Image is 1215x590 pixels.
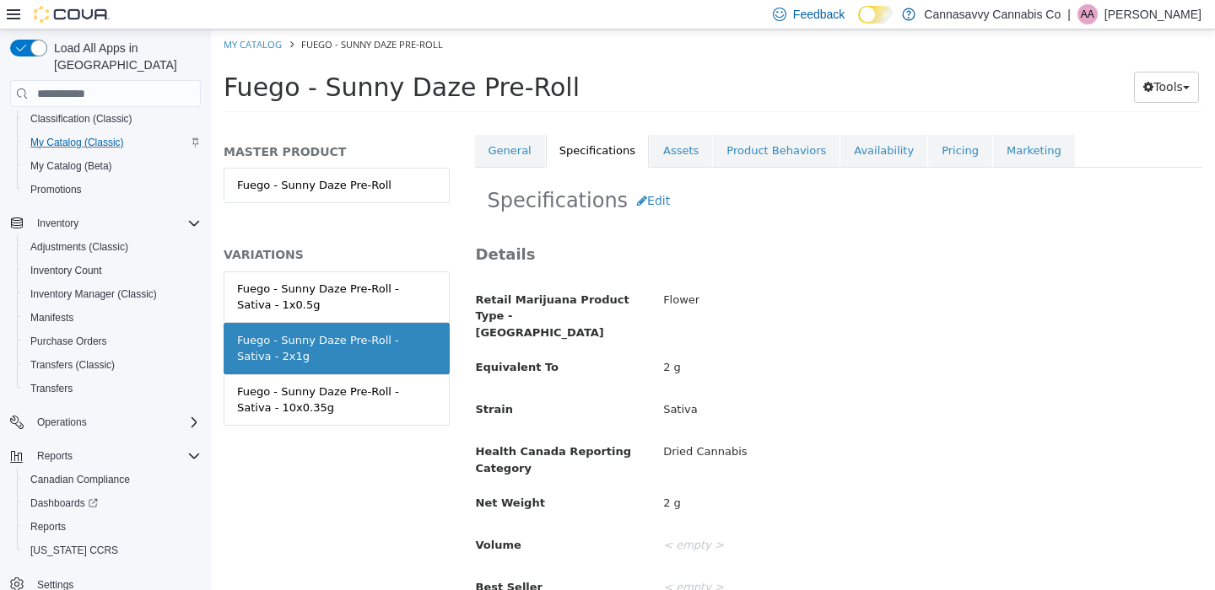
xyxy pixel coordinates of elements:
[265,551,332,564] span: Best Seller
[335,104,438,139] a: Specifications
[24,284,164,304] a: Inventory Manager (Classic)
[30,446,201,466] span: Reports
[13,138,239,174] a: Fuego - Sunny Daze Pre-Roll
[17,306,208,330] button: Manifests
[17,377,208,400] button: Transfers
[17,107,208,131] button: Classification (Classic)
[265,215,991,234] h3: Details
[17,468,208,491] button: Canadian Compliance
[90,8,232,21] span: Fuego - Sunny Daze Pre-Roll
[17,178,208,201] button: Promotions
[24,132,201,153] span: My Catalog (Classic)
[24,109,139,129] a: Classification (Classic)
[24,308,201,328] span: Manifests
[30,412,201,432] span: Operations
[24,517,73,537] a: Reports
[1104,4,1201,24] p: [PERSON_NAME]
[34,6,110,23] img: Cova
[24,260,201,281] span: Inventory Count
[1081,4,1094,24] span: AA
[924,4,1061,24] p: Cannasavvy Cannabis Co
[265,509,310,522] span: Volume
[265,373,302,386] span: Strain
[30,240,128,254] span: Adjustments (Classic)
[24,517,201,537] span: Reports
[440,366,1003,395] div: Sativa
[265,467,334,480] span: Net Weight
[24,132,131,153] a: My Catalog (Classic)
[417,156,468,187] button: Edit
[440,324,1003,353] div: 2 g
[37,217,78,230] span: Inventory
[13,115,239,130] h5: MASTER PRODUCT
[26,303,225,335] div: Fuego - Sunny Daze Pre-Roll - Sativa - 2x1g
[24,540,201,560] span: Washington CCRS
[265,264,418,309] span: Retail Marijuana Product Type - [GEOGRAPHIC_DATA]
[17,515,208,539] button: Reports
[277,156,980,187] h2: Specifications
[1067,4,1071,24] p: |
[37,449,73,463] span: Reports
[30,358,115,372] span: Transfers (Classic)
[30,446,79,466] button: Reports
[26,354,225,387] div: Fuego - Sunny Daze Pre-Roll - Sativa - 10x0.35g
[24,331,201,351] span: Purchase Orders
[717,104,781,139] a: Pricing
[264,104,334,139] a: General
[24,284,201,304] span: Inventory Manager (Classic)
[30,311,73,324] span: Manifests
[30,544,118,557] span: [US_STATE] CCRS
[3,410,208,434] button: Operations
[24,260,109,281] a: Inventory Count
[30,287,157,301] span: Inventory Manager (Classic)
[47,40,201,73] span: Load All Apps in [GEOGRAPHIC_DATA]
[502,104,629,139] a: Product Behaviors
[30,213,201,233] span: Inventory
[30,382,73,395] span: Transfers
[30,264,102,277] span: Inventory Count
[265,331,348,344] span: Equivalent To
[17,330,208,353] button: Purchase Orders
[30,473,130,486] span: Canadian Compliance
[24,469,137,490] a: Canadian Compliance
[17,131,208,154] button: My Catalog (Classic)
[440,459,1003,489] div: 2 g
[782,104,864,139] a: Marketing
[24,540,125,560] a: [US_STATE] CCRS
[24,308,80,328] a: Manifests
[440,501,1003,531] div: < empty >
[17,154,208,178] button: My Catalog (Beta)
[26,251,225,284] div: Fuego - Sunny Daze Pre-Roll - Sativa - 1x0.5g
[3,444,208,468] button: Reports
[440,256,1003,286] div: Flower
[793,6,845,23] span: Feedback
[17,282,208,306] button: Inventory Manager (Classic)
[629,104,716,139] a: Availability
[24,180,89,200] a: Promotions
[30,159,112,173] span: My Catalog (Beta)
[24,180,201,200] span: Promotions
[24,355,201,375] span: Transfers (Classic)
[30,412,94,432] button: Operations
[24,469,201,490] span: Canadian Compliance
[24,156,119,176] a: My Catalog (Beta)
[17,235,208,259] button: Adjustments (Classic)
[858,6,894,24] input: Dark Mode
[24,156,201,176] span: My Catalog (Beta)
[24,355,121,375] a: Transfers (Classic)
[24,493,105,513] a: Dashboards
[17,539,208,562] button: [US_STATE] CCRS
[24,331,114,351] a: Purchase Orders
[923,42,988,73] button: Tools
[13,217,239,233] h5: VARIATIONS
[30,520,66,534] span: Reports
[24,109,201,129] span: Classification (Classic)
[265,416,421,445] span: Health Canada Reporting Category
[37,416,87,429] span: Operations
[1077,4,1098,24] div: Andrew Almeida
[24,493,201,513] span: Dashboards
[440,408,1003,437] div: Dried Cannabis
[30,112,132,126] span: Classification (Classic)
[24,378,79,399] a: Transfers
[24,378,201,399] span: Transfers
